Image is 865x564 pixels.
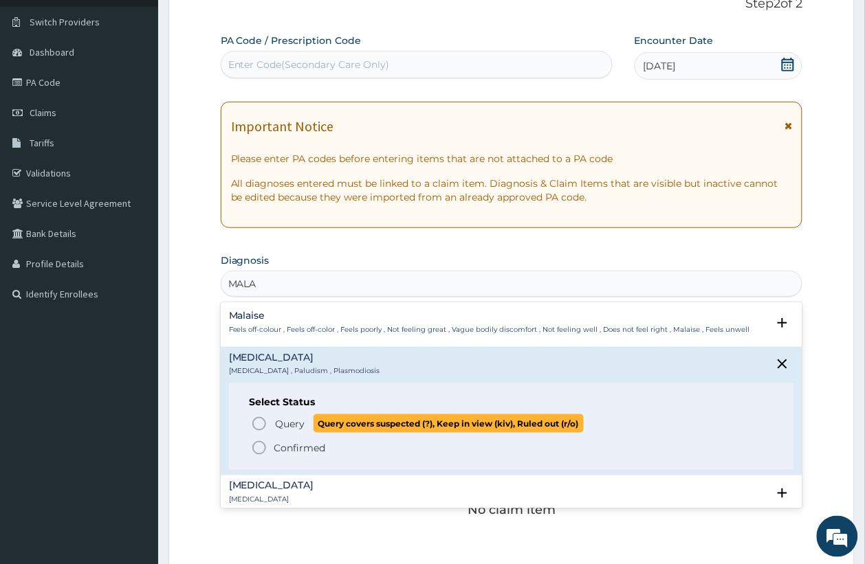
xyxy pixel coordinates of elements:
[231,119,334,134] h1: Important Notice
[229,481,314,491] h4: [MEDICAL_DATA]
[229,366,380,376] p: [MEDICAL_DATA] , Paludism , Plasmodiosis
[228,58,390,71] div: Enter Code(Secondary Care Only)
[80,173,190,312] span: We're online!
[468,504,556,517] p: No claim item
[774,356,791,372] i: close select status
[221,34,362,47] label: PA Code / Prescription Code
[30,46,74,58] span: Dashboard
[635,34,714,47] label: Encounter Date
[231,177,793,204] p: All diagnoses entered must be linked to a claim item. Diagnosis & Claim Items that are visible bu...
[221,253,270,267] label: Diagnosis
[774,485,791,501] i: open select status
[251,440,267,456] i: status option filled
[229,352,380,363] h4: [MEDICAL_DATA]
[314,414,584,433] span: Query covers suspected (?), Keep in view (kiv), Ruled out (r/o)
[231,152,793,166] p: Please enter PA codes before entering items that are not attached to a PA code
[30,137,54,149] span: Tariffs
[7,375,262,423] textarea: Type your message and hit 'Enter'
[229,325,750,335] p: Feels off-colour , Feels off-color , Feels poorly , Not feeling great , Vague bodily discomfort ,...
[774,315,791,331] i: open select status
[250,397,774,407] h6: Select Status
[229,311,750,321] h4: Malaise
[226,7,259,40] div: Minimize live chat window
[276,417,305,431] span: Query
[229,495,314,505] p: [MEDICAL_DATA]
[25,69,56,103] img: d_794563401_company_1708531726252_794563401
[30,16,100,28] span: Switch Providers
[274,441,326,455] p: Confirmed
[30,106,56,119] span: Claims
[644,59,676,73] span: [DATE]
[72,77,231,95] div: Chat with us now
[251,416,267,432] i: status option query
